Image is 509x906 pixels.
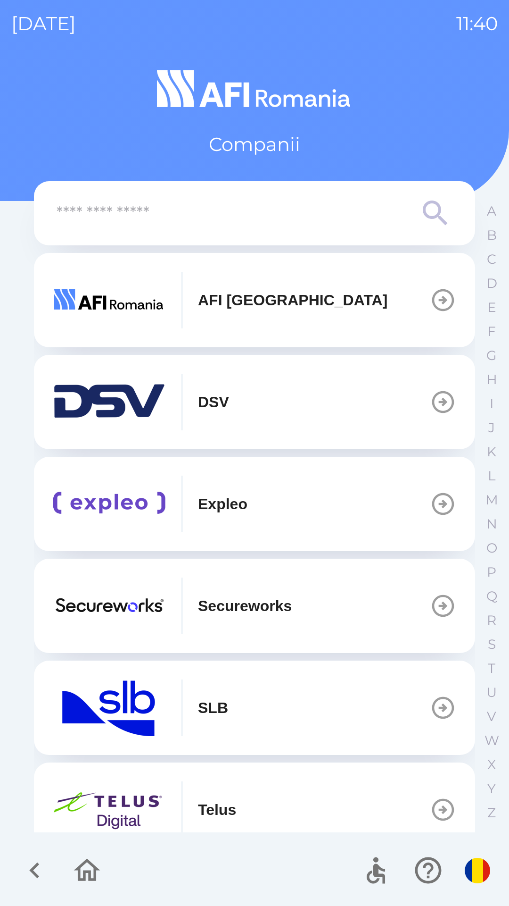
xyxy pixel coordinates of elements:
p: W [484,732,499,749]
button: Telus [34,763,475,857]
img: Logo [34,66,475,111]
button: U [480,680,503,705]
button: F [480,319,503,344]
button: T [480,656,503,680]
button: P [480,560,503,584]
button: M [480,488,503,512]
img: ro flag [465,858,490,883]
p: J [488,419,495,436]
p: P [487,564,496,580]
p: X [487,756,496,773]
button: S [480,632,503,656]
p: F [487,323,496,340]
button: Q [480,584,503,608]
p: T [488,660,495,677]
button: Secureworks [34,559,475,653]
p: I [490,395,493,412]
p: Secureworks [198,595,292,617]
p: D [486,275,497,292]
p: U [486,684,497,701]
button: L [480,464,503,488]
button: N [480,512,503,536]
p: Y [487,780,496,797]
button: V [480,705,503,729]
button: D [480,271,503,295]
button: W [480,729,503,753]
p: Companii [209,130,300,159]
p: DSV [198,391,229,413]
button: X [480,753,503,777]
img: 10e83967-b993-470b-b22e-7c33373d2a4b.png [53,476,166,532]
p: SLB [198,696,228,719]
p: H [486,371,497,388]
img: b802f91f-0631-48a4-8d21-27dd426beae4.png [53,374,166,430]
button: K [480,440,503,464]
p: AFI [GEOGRAPHIC_DATA] [198,289,387,311]
p: S [488,636,496,653]
p: C [487,251,496,268]
button: R [480,608,503,632]
p: Telus [198,798,236,821]
p: O [486,540,497,556]
button: E [480,295,503,319]
p: [DATE] [11,9,76,38]
button: J [480,416,503,440]
p: V [487,708,496,725]
button: C [480,247,503,271]
img: 75f52d2f-686a-4e6a-90e2-4b12f5eeffd1.png [53,272,166,328]
button: G [480,344,503,368]
button: SLB [34,661,475,755]
p: R [487,612,496,629]
p: K [487,444,496,460]
button: A [480,199,503,223]
p: Q [486,588,497,604]
button: Z [480,801,503,825]
p: A [487,203,496,219]
img: 20972833-2f7f-4d36-99fe-9acaa80a170c.png [53,578,166,634]
button: O [480,536,503,560]
img: 82bcf90f-76b5-4898-8699-c9a77ab99bdf.png [53,781,166,838]
p: Z [487,805,496,821]
p: M [485,492,498,508]
p: G [486,347,497,364]
button: Expleo [34,457,475,551]
button: AFI [GEOGRAPHIC_DATA] [34,253,475,347]
p: L [488,468,495,484]
button: Y [480,777,503,801]
button: B [480,223,503,247]
img: 03755b6d-6944-4efa-bf23-0453712930be.png [53,679,166,736]
p: E [487,299,496,316]
button: I [480,392,503,416]
button: DSV [34,355,475,449]
p: Expleo [198,493,247,515]
p: B [487,227,497,243]
button: H [480,368,503,392]
p: 11:40 [456,9,498,38]
p: N [486,516,497,532]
